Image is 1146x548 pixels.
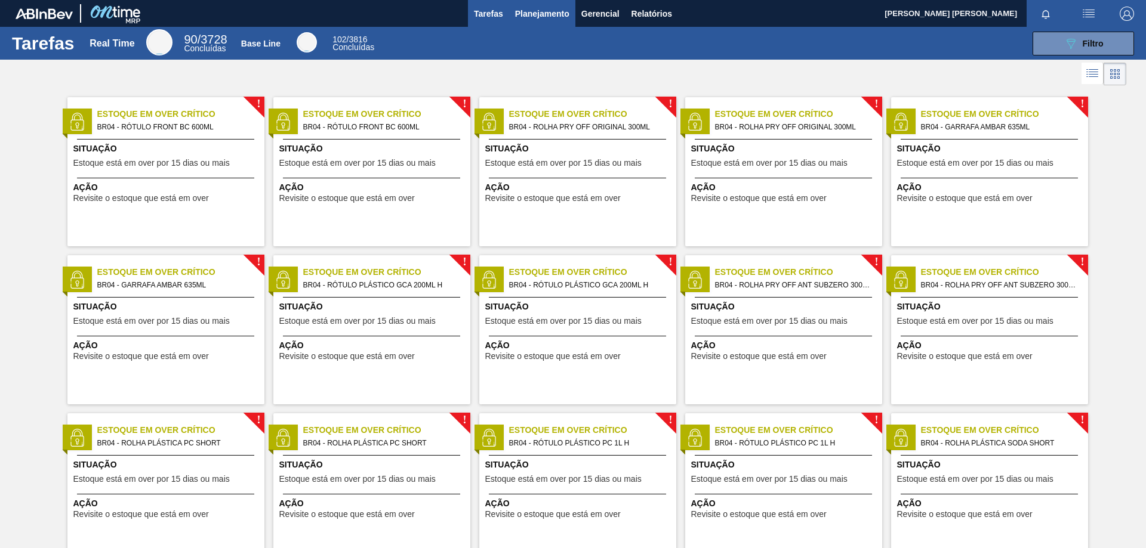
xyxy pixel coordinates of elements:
span: BR04 - RÓTULO FRONT BC 600ML [303,120,461,134]
span: Estoque em Over Crítico [97,108,264,120]
span: Estoque está em over por 15 dias ou mais [485,159,642,168]
img: status [274,113,292,131]
div: Real Time [90,38,134,49]
span: Relatórios [631,7,672,21]
span: / 3728 [184,33,227,46]
img: status [686,429,704,447]
span: Estoque em Over Crítico [921,424,1088,436]
span: Situação [691,459,879,471]
span: Revisite o estoque que está em over [897,352,1033,361]
img: status [68,113,86,131]
span: ! [668,258,672,267]
span: ! [668,100,672,109]
span: Estoque está em over por 15 dias ou mais [691,317,848,326]
img: status [274,429,292,447]
span: Situação [73,301,261,313]
span: Estoque em Over Crítico [97,424,264,436]
span: Situação [485,301,673,313]
span: Tarefas [474,7,503,21]
span: Revisite o estoque que está em over [897,194,1033,203]
span: Situação [897,459,1085,471]
span: Revisite o estoque que está em over [691,194,827,203]
span: Estoque em Over Crítico [715,108,882,120]
h1: Tarefas [12,36,75,50]
span: ! [257,258,260,267]
img: status [892,113,910,131]
span: Revisite o estoque que está em over [691,352,827,361]
div: Visão em Cards [1104,63,1126,85]
span: ! [1080,416,1084,425]
span: Revisite o estoque que está em over [691,510,827,519]
img: TNhmsLtSVTkK8tSr43FrP2fwEKptu5GPRR3wAAAABJRU5ErkJggg== [16,8,73,19]
img: status [68,271,86,289]
span: Filtro [1083,39,1104,48]
span: ! [257,416,260,425]
span: Ação [485,497,673,510]
span: Situação [691,301,879,313]
span: / 3816 [332,35,367,44]
span: Estoque está em over por 15 dias ou mais [897,317,1053,326]
span: Planejamento [515,7,569,21]
span: Situação [279,301,467,313]
span: BR04 - RÓTULO PLÁSTICO GCA 200ML H [303,278,461,292]
span: Ação [691,181,879,194]
span: Estoque está em over por 15 dias ou mais [897,475,1053,484]
span: Revisite o estoque que está em over [485,510,621,519]
span: BR04 - ROLHA PRY OFF ANT SUBZERO 300ML [715,278,873,292]
span: BR04 - ROLHA PRY OFF ORIGINAL 300ML [509,120,667,134]
span: Estoque em Over Crítico [509,266,676,278]
span: BR04 - RÓTULO FRONT BC 600ML [97,120,255,134]
span: Ação [485,339,673,352]
span: Estoque está em over por 15 dias ou mais [73,159,230,168]
img: status [480,429,498,447]
span: Ação [897,181,1085,194]
img: status [686,271,704,289]
span: Revisite o estoque que está em over [485,352,621,361]
span: ! [874,258,878,267]
img: userActions [1082,7,1096,21]
span: Gerencial [581,7,620,21]
span: Ação [73,497,261,510]
span: BR04 - ROLHA PLÁSTICA SODA SHORT [921,436,1079,450]
span: Estoque está em over por 15 dias ou mais [279,475,436,484]
span: Ação [691,339,879,352]
div: Base Line [241,39,281,48]
span: Estoque em Over Crítico [715,266,882,278]
span: Estoque em Over Crítico [921,266,1088,278]
span: Ação [73,181,261,194]
span: ! [668,416,672,425]
span: Situação [279,143,467,155]
span: Estoque em Over Crítico [715,424,882,436]
img: status [480,113,498,131]
span: BR04 - ROLHA PRY OFF ANT SUBZERO 300ML [921,278,1079,292]
span: ! [1080,100,1084,109]
span: Situação [279,459,467,471]
span: BR04 - GARRAFA AMBAR 635ML [921,120,1079,134]
span: Ação [485,181,673,194]
span: Estoque em Over Crítico [303,266,470,278]
span: Estoque está em over por 15 dias ou mais [279,317,436,326]
div: Base Line [332,36,374,51]
span: BR04 - RÓTULO PLÁSTICO PC 1L H [509,436,667,450]
div: Visão em Lista [1082,63,1104,85]
button: Filtro [1033,32,1134,55]
span: BR04 - ROLHA PRY OFF ORIGINAL 300ML [715,120,873,134]
img: status [686,113,704,131]
span: Situação [73,459,261,471]
span: Estoque em Over Crítico [509,108,676,120]
span: Revisite o estoque que está em over [279,194,415,203]
span: Ação [279,181,467,194]
span: Estoque em Over Crítico [303,424,470,436]
div: Base Line [297,32,317,52]
span: Estoque em Over Crítico [97,266,264,278]
span: Revisite o estoque que está em over [485,194,621,203]
div: Real Time [146,29,172,55]
span: Estoque está em over por 15 dias ou mais [691,159,848,168]
span: Situação [691,143,879,155]
span: Ação [73,339,261,352]
span: ! [463,416,466,425]
span: Situação [897,143,1085,155]
span: Ação [279,497,467,510]
img: Logout [1120,7,1134,21]
span: Situação [897,301,1085,313]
